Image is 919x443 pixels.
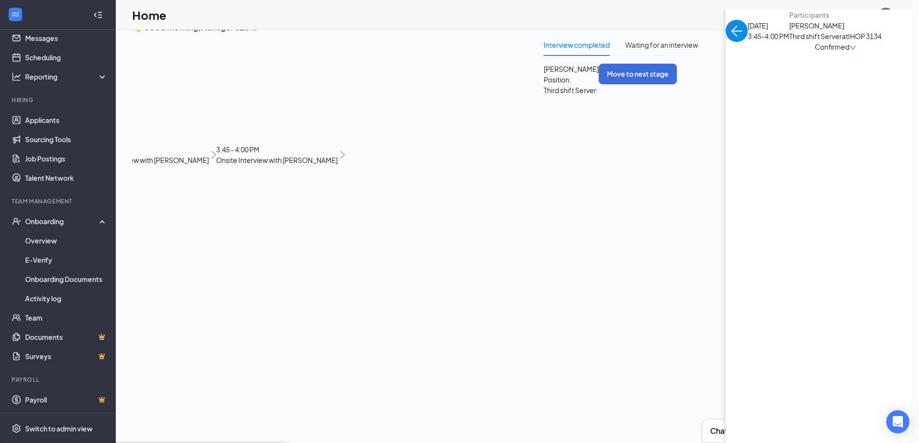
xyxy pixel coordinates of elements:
a: Job Postings [25,149,108,168]
a: Activity log [25,289,108,308]
div: Switch to admin view [25,424,93,433]
div: Payroll [12,376,106,384]
a: PayrollCrown [25,390,108,409]
span: 2:45 - 3:00 PM [87,144,209,155]
svg: WorkstreamLogo [11,10,20,19]
div: Team Management [12,197,106,205]
a: E-Verify [25,250,108,269]
div: Reporting [25,72,108,81]
button: Move to next stage [599,64,677,84]
div: Interview completed [544,40,610,50]
svg: Notifications [837,9,849,21]
h1: Home [132,7,166,23]
a: Messages [25,28,108,48]
svg: Settings [12,424,21,433]
svg: Collapse [93,10,103,20]
span: Onsite Interview with [PERSON_NAME] [216,155,338,165]
a: Sourcing Tools [25,130,108,149]
a: DocumentsCrown [25,327,108,347]
a: Overview [25,231,108,250]
h3: Chat [710,426,727,436]
div: Onboarding [25,216,99,226]
span: Onsite Interview with [PERSON_NAME] [87,155,209,165]
p: Third shift Server [544,85,599,95]
svg: UserCheck [12,216,21,226]
a: Talent Network [25,168,108,188]
div: Hiring [12,96,106,104]
span: [PERSON_NAME] [544,64,599,74]
a: Team [25,308,108,327]
a: Onboarding Documents [25,269,108,289]
span: 3:45 - 4:00 PM [216,144,338,155]
p: Position: [544,74,599,85]
svg: Analysis [12,72,21,81]
div: Open Intercom Messenger [886,410,909,433]
svg: QuestionInfo [859,9,870,21]
a: Scheduling [25,48,108,67]
a: SurveysCrown [25,347,108,366]
a: Applicants [25,110,108,130]
div: Waiting for an interview [625,40,698,50]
